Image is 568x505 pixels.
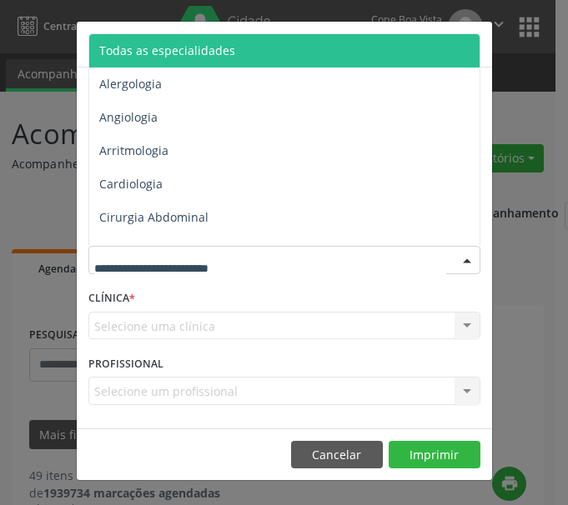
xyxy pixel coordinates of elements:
label: CLÍNICA [88,286,135,312]
button: Imprimir [389,441,480,469]
span: Cirurgia Abdominal [99,209,209,225]
span: Todas as especialidades [99,42,235,58]
span: Cardiologia [99,176,163,192]
label: PROFISSIONAL [88,351,163,377]
button: Close [459,22,492,62]
span: Angiologia [99,109,158,125]
span: Cirurgia Bariatrica [99,242,202,258]
span: Alergologia [99,76,162,92]
button: Cancelar [291,441,383,469]
h5: Relatório de agendamentos [88,33,279,55]
span: Arritmologia [99,142,168,158]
